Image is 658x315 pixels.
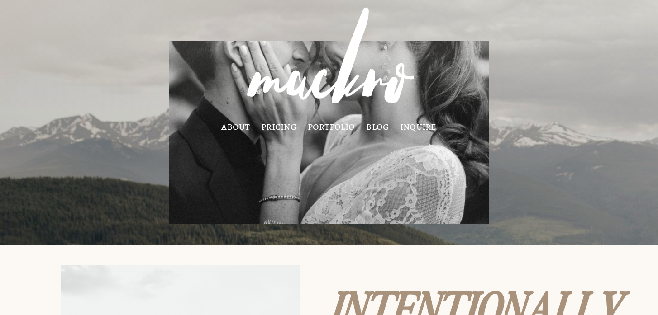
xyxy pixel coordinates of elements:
a: pricing [261,123,296,130]
a: about [221,123,250,130]
a: inquire [400,123,437,130]
a: portfolio [308,123,355,130]
img: MACKRO PHOTOGRAPHY | Denver Colorado Wedding Photographer [228,0,430,121]
a: blog [366,123,389,130]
